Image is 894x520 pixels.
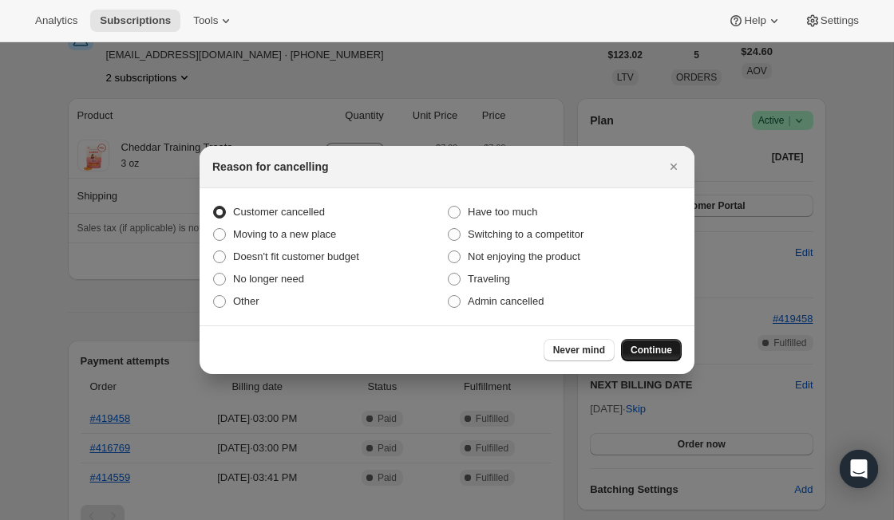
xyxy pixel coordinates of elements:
span: Help [744,14,765,27]
button: Tools [184,10,243,32]
span: Admin cancelled [468,295,544,307]
span: Never mind [553,344,605,357]
button: Help [718,10,791,32]
span: Doesn't fit customer budget [233,250,359,262]
button: Analytics [26,10,87,32]
span: Moving to a new place [233,228,336,240]
div: Open Intercom Messenger [840,450,878,488]
span: Settings [821,14,859,27]
span: Subscriptions [100,14,171,27]
span: Analytics [35,14,77,27]
span: Not enjoying the product [468,250,580,262]
h2: Reason for cancelling [212,159,328,175]
button: Continue [621,339,682,361]
button: Settings [795,10,868,32]
span: Customer cancelled [233,206,325,218]
span: Traveling [468,273,510,285]
span: Continue [631,344,672,357]
span: Other [233,295,259,307]
span: Switching to a competitor [468,228,583,240]
span: Tools [193,14,218,27]
button: Subscriptions [90,10,180,32]
button: Close [663,156,685,178]
span: Have too much [468,206,537,218]
button: Never mind [544,339,615,361]
span: No longer need [233,273,304,285]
